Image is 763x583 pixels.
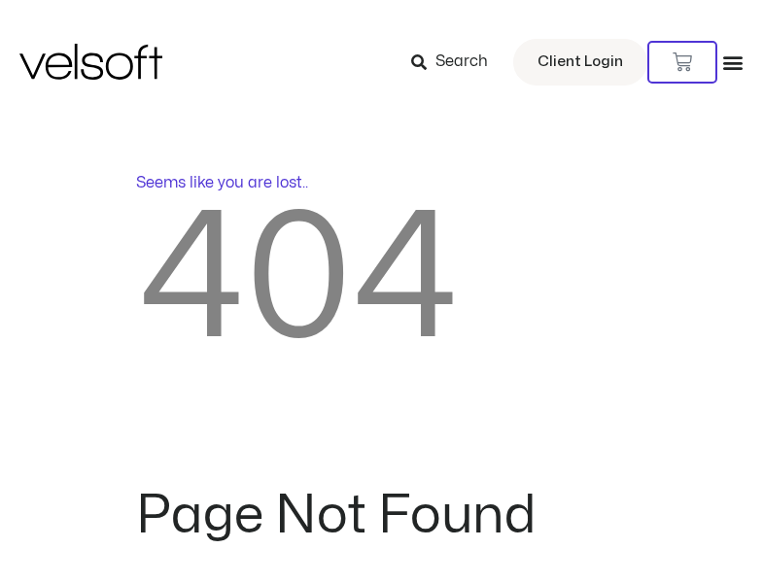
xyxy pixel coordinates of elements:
img: Velsoft Training Materials [19,44,162,80]
div: Menu Toggle [722,51,744,73]
p: Seems like you are lost.. [136,171,628,194]
a: Search [411,46,502,79]
span: Search [435,50,488,75]
h2: 404 [136,194,628,368]
a: Client Login [513,39,647,86]
span: Client Login [538,50,623,75]
h2: Page Not Found [136,490,628,542]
